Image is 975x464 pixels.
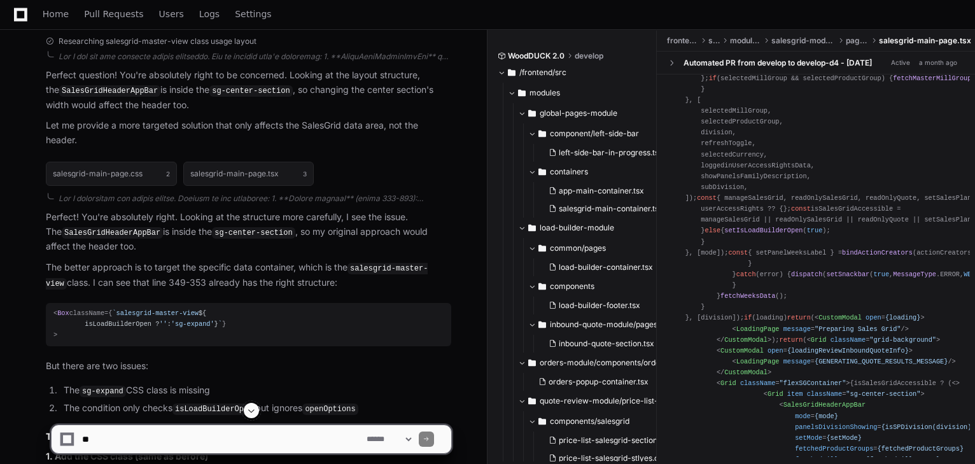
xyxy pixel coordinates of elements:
span: else [705,227,720,234]
span: /frontend/src [519,67,566,78]
span: salesgrid-module [771,36,836,46]
span: catch [736,271,756,278]
span: < = > [764,390,925,398]
span: orders-module/components/orders-popup [540,358,668,368]
button: component/left-side-bar [528,123,671,144]
span: load-builder-module [540,223,614,233]
code: SalesGridHeaderAppBar [59,85,160,97]
span: {GENERATING_QUOTE_RESULTS_MESSAGE} [815,358,948,365]
button: orders-popup-container.tsx [533,373,660,391]
span: CustomModal [818,314,862,321]
button: components [528,276,668,297]
button: inbound-quote-module/pages [528,314,668,335]
span: ERROR [940,271,960,278]
button: salesgrid-main-page.tsx3 [183,162,314,186]
button: orders-module/components/orders-popup [518,353,668,373]
span: load-builder-container.tsx [559,262,653,272]
button: load-builder-footer.tsx [544,297,660,314]
button: quote-review-module/price-list-module [518,391,668,411]
span: className [831,336,866,344]
span: return [787,314,811,321]
span: {loading} [885,314,920,321]
span: "grid-background" [869,336,936,344]
span: 'sg-expand' [171,320,214,328]
button: /frontend/src [498,62,647,83]
span: className [740,379,775,387]
svg: Directory [528,393,536,409]
span: open [768,347,783,355]
div: Lor I dolorsitam con adipis elitse. Doeiusm te inc utlaboree: 1. **Dolore magnaal** (enima 333-89... [59,193,451,204]
svg: Directory [518,85,526,101]
span: components [550,281,594,292]
button: inbound-quote-section.tsx [544,335,660,353]
svg: Directory [538,164,546,179]
svg: Directory [538,317,546,332]
span: global-pages-module [540,108,617,118]
span: Grid [811,336,827,344]
span: const [791,205,811,213]
p: Let me provide a more targeted solution that only affects the SalesGrid data area, not the header. [46,118,451,148]
span: salesgrid-main-page.tsx [879,36,971,46]
span: orders-popup-container.tsx [549,377,649,387]
span: Logs [199,10,220,18]
svg: Directory [538,279,546,294]
svg: Directory [508,65,516,80]
span: frontend [667,36,698,46]
button: load-builder-container.tsx [544,258,660,276]
span: const [697,194,717,202]
span: Users [159,10,184,18]
span: setIsLoadBuilderOpen [724,227,803,234]
span: "flexSGContainer" [780,379,846,387]
span: `salesgrid-master-view ` [53,309,222,328]
div: Lor I dol sit ame consecte adipis elitseddo. Eiu te incidid utla'e doloremag: 1. **AliquAeniMadmi... [59,52,451,62]
li: The CSS class is missing [60,383,451,398]
button: global-pages-module [518,103,668,123]
span: Grid [768,390,783,398]
span: WoodDUCK 2.0 [508,51,565,61]
code: sg-center-section [209,85,292,97]
span: bindActionCreators [842,249,913,257]
span: message [783,358,811,365]
span: CustomModal [724,336,768,344]
button: common/pages [528,238,668,258]
span: LoadingPage [736,358,780,365]
p: Perfect question! You're absolutely right to be concerned. Looking at the layout structure, the i... [46,68,451,112]
h1: salesgrid-main-page.css [53,170,143,178]
span: Home [43,10,69,18]
span: CustomModal [724,369,768,376]
span: modules [530,88,560,98]
span: app-main-container.tsx [559,186,644,196]
span: src [708,36,720,46]
span: pages [846,36,869,46]
div: a month ago [919,58,957,67]
button: app-main-container.tsx [544,182,663,200]
span: '' [159,320,167,328]
button: containers [528,162,671,182]
span: LoadingPage [736,325,780,333]
button: salesgrid-main-page.css2 [46,162,177,186]
span: message [783,325,811,333]
span: "sg-center-section" [846,390,920,398]
span: true [807,227,823,234]
span: dispatch [791,271,822,278]
li: The condition only checks but ignores [60,401,451,416]
span: load-builder-footer.tsx [559,300,640,311]
span: if [709,74,717,82]
span: < = > [717,347,913,355]
span: left-side-bar-in-progress.tsx [559,148,663,158]
code: sg-center-section [212,227,295,239]
span: component/left-side-bar [550,129,639,139]
span: Settings [235,10,271,18]
span: MessageType [893,271,936,278]
span: SalesGridHeaderAppBar [783,401,866,409]
span: < = /> [733,358,956,365]
span: salesgrid-main-container.tsx [559,204,663,214]
span: </ > [717,369,771,376]
span: modules [730,36,761,46]
span: develop [575,51,603,61]
span: < = > [717,379,850,387]
h1: salesgrid-main-page.tsx [190,170,279,178]
svg: Directory [528,106,536,121]
div: Automated PR from develop to develop-d4 - [DATE] [684,58,872,68]
span: </ > [717,336,771,344]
